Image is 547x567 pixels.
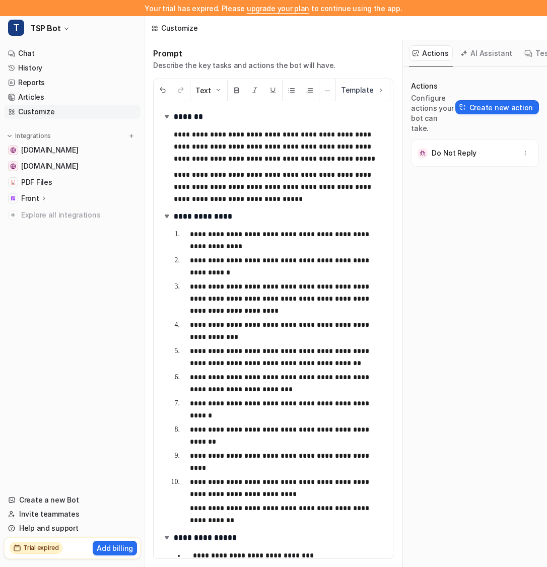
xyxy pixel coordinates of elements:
button: Add billing [93,541,137,555]
button: AI Assistant [457,45,517,61]
p: Do Not Reply [432,148,476,158]
img: Create action [459,104,466,111]
img: Underline [269,86,277,94]
img: PDF Files [10,179,16,185]
button: Underline [264,80,282,101]
p: Actions [411,81,455,91]
p: Configure actions your bot can take. [411,93,455,133]
span: Explore all integrations [21,207,136,223]
a: upgrade your plan [247,4,309,13]
img: Do Not Reply icon [418,148,428,158]
h2: Trial expired [23,543,59,552]
button: Bold [228,80,246,101]
img: www.tsp-erm.com [10,163,16,169]
button: ─ [319,80,335,101]
img: Italic [251,86,259,94]
img: expand-arrow.svg [162,532,172,542]
img: Front [10,195,16,201]
a: Help and support [4,521,141,535]
p: Add billing [97,543,133,553]
a: www.tsp-erm.com[DOMAIN_NAME] [4,159,141,173]
p: Integrations [15,132,51,140]
a: Invite teammates [4,507,141,521]
a: Reports [4,76,141,90]
h1: Prompt [153,48,335,58]
a: PDF FilesPDF Files [4,175,141,189]
img: Redo [177,86,185,94]
img: Bold [233,86,241,94]
button: Undo [154,80,172,101]
a: Create a new Bot [4,493,141,507]
button: Unordered List [283,80,301,101]
img: Dropdown Down Arrow [214,86,222,94]
span: [DOMAIN_NAME] [21,145,78,155]
a: www.twostrokeperformance.com.au[DOMAIN_NAME] [4,143,141,157]
img: www.twostrokeperformance.com.au [10,147,16,153]
button: Italic [246,80,264,101]
a: Explore all integrations [4,208,141,222]
button: Text [190,80,227,101]
button: Ordered List [301,80,319,101]
a: Customize [4,105,141,119]
button: Create new action [455,100,539,114]
img: expand-arrow.svg [162,111,172,121]
span: [DOMAIN_NAME] [21,161,78,171]
a: History [4,61,141,75]
img: expand menu [6,132,13,139]
div: Customize [161,23,197,33]
button: Redo [172,80,190,101]
button: Actions [409,45,453,61]
img: Template [377,86,385,94]
a: Chat [4,46,141,60]
span: T [8,20,24,36]
span: TSP Bot [30,21,60,35]
img: expand-arrow.svg [162,211,172,221]
p: Describe the key tasks and actions the bot will have. [153,60,335,70]
p: Front [21,193,39,203]
img: Unordered List [288,86,296,94]
img: explore all integrations [8,210,18,220]
button: Integrations [4,131,54,141]
img: menu_add.svg [128,132,135,139]
a: Articles [4,90,141,104]
img: Ordered List [306,86,314,94]
img: Undo [159,86,167,94]
span: PDF Files [21,177,52,187]
button: Template [336,79,390,101]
